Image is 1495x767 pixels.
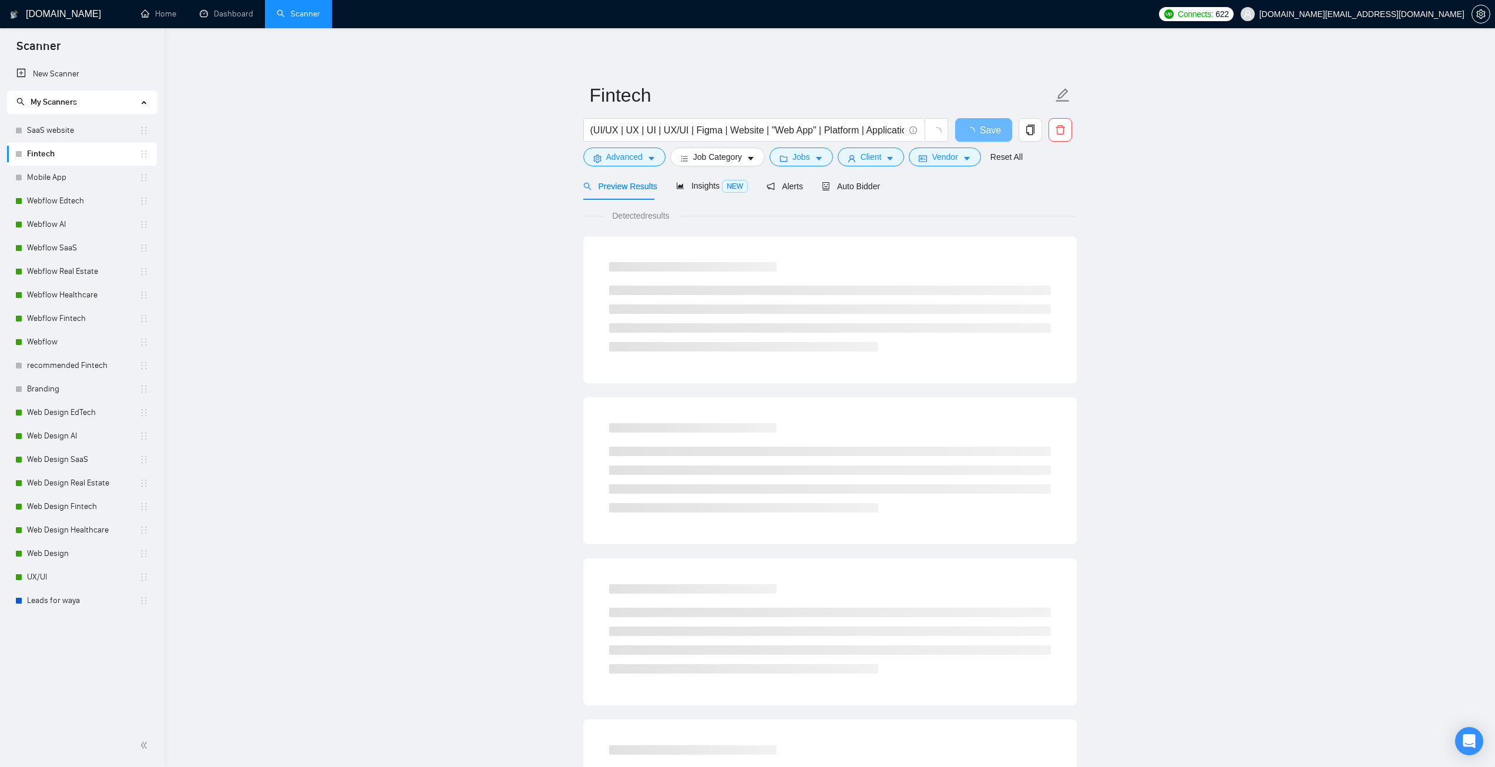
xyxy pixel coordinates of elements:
[7,260,157,283] li: Webflow Real Estate
[7,354,157,377] li: recommended Fintech
[7,495,157,518] li: Web Design Fintech
[27,260,139,283] a: Webflow Real Estate
[7,236,157,260] li: Webflow SaaS
[27,189,139,213] a: Webflow Edtech
[16,62,147,86] a: New Scanner
[676,181,748,190] span: Insights
[27,401,139,424] a: Web Design EdTech
[27,236,139,260] a: Webflow SaaS
[1472,9,1490,19] a: setting
[7,377,157,401] li: Branding
[792,150,810,163] span: Jobs
[139,126,149,135] span: holder
[139,502,149,511] span: holder
[27,542,139,565] a: Web Design
[886,154,894,163] span: caret-down
[822,182,830,190] span: robot
[277,9,320,19] a: searchScanner
[670,148,765,166] button: barsJob Categorycaret-down
[7,119,157,142] li: SaaS website
[963,154,971,163] span: caret-down
[966,127,980,136] span: loading
[990,150,1023,163] a: Reset All
[139,525,149,535] span: holder
[747,154,755,163] span: caret-down
[861,150,882,163] span: Client
[27,142,139,166] a: Fintech
[27,354,139,377] a: recommended Fintech
[139,431,149,441] span: holder
[1472,9,1490,19] span: setting
[583,182,657,191] span: Preview Results
[693,150,742,163] span: Job Category
[139,549,149,558] span: holder
[7,307,157,330] li: Webflow Fintech
[909,148,980,166] button: idcardVendorcaret-down
[7,142,157,166] li: Fintech
[139,408,149,417] span: holder
[16,98,25,106] span: search
[1455,727,1483,755] div: Open Intercom Messenger
[139,455,149,464] span: holder
[980,123,1001,138] span: Save
[767,182,775,190] span: notification
[815,154,823,163] span: caret-down
[139,149,149,159] span: holder
[27,166,139,189] a: Mobile App
[27,518,139,542] a: Web Design Healthcare
[27,448,139,471] a: Web Design SaaS
[7,448,157,471] li: Web Design SaaS
[31,97,77,107] span: My Scanners
[680,154,688,163] span: bars
[722,180,748,193] span: NEW
[770,148,833,166] button: folderJobscaret-down
[7,565,157,589] li: UX/UI
[7,38,70,62] span: Scanner
[1244,10,1252,18] span: user
[932,150,958,163] span: Vendor
[583,148,666,166] button: settingAdvancedcaret-down
[27,495,139,518] a: Web Design Fintech
[838,148,905,166] button: userClientcaret-down
[7,401,157,424] li: Web Design EdTech
[139,290,149,300] span: holder
[10,5,18,24] img: logo
[27,119,139,142] a: SaaS website
[931,127,942,138] span: loading
[1472,5,1490,24] button: setting
[955,118,1012,142] button: Save
[593,154,602,163] span: setting
[27,283,139,307] a: Webflow Healthcare
[1178,8,1213,21] span: Connects:
[7,166,157,189] li: Mobile App
[822,182,880,191] span: Auto Bidder
[1049,118,1072,142] button: delete
[848,154,856,163] span: user
[139,220,149,229] span: holder
[780,154,788,163] span: folder
[7,283,157,307] li: Webflow Healthcare
[604,209,677,222] span: Detected results
[1164,9,1174,19] img: upwork-logo.png
[590,81,1053,110] input: Scanner name...
[139,314,149,323] span: holder
[139,337,149,347] span: holder
[139,572,149,582] span: holder
[27,424,139,448] a: Web Design AI
[140,739,152,751] span: double-left
[1019,125,1042,135] span: copy
[767,182,803,191] span: Alerts
[7,589,157,612] li: Leads for waya
[583,182,592,190] span: search
[7,189,157,213] li: Webflow Edtech
[27,330,139,354] a: Webflow
[141,9,176,19] a: homeHome
[139,267,149,276] span: holder
[139,243,149,253] span: holder
[647,154,656,163] span: caret-down
[139,196,149,206] span: holder
[139,596,149,605] span: holder
[16,97,77,107] span: My Scanners
[1215,8,1228,21] span: 622
[27,565,139,589] a: UX/UI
